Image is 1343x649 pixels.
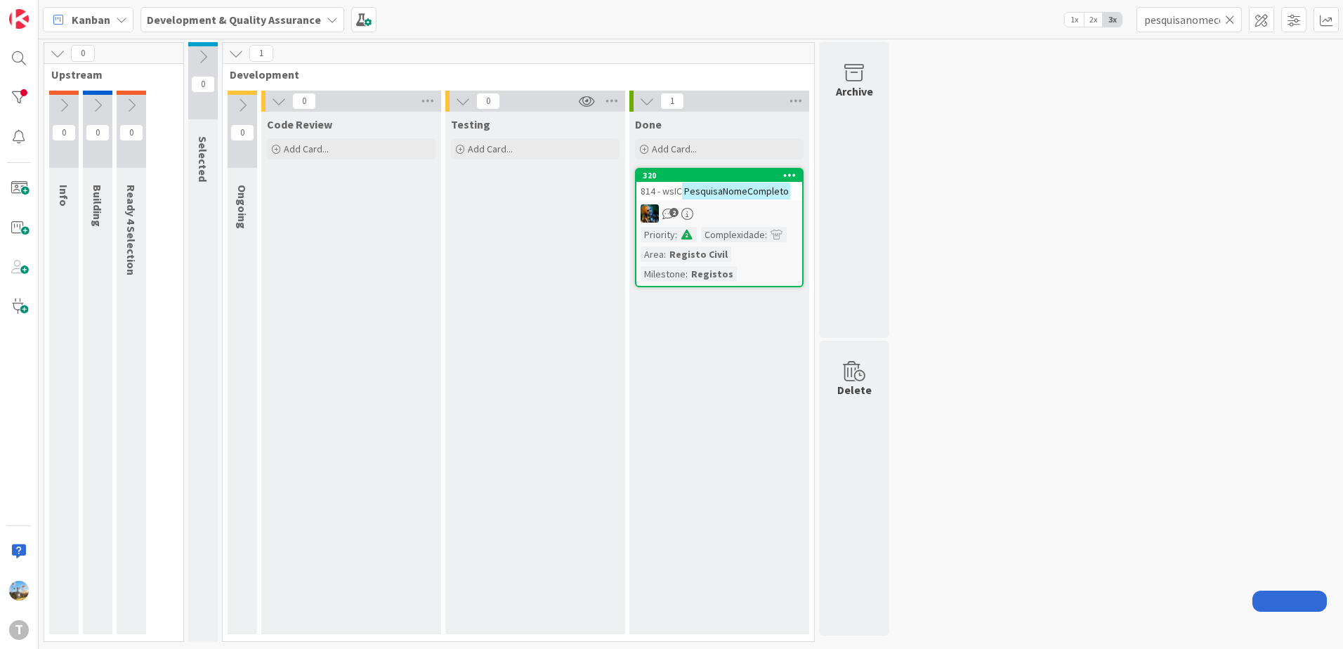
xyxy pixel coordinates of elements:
span: 1 [249,45,273,62]
span: 0 [71,45,95,62]
div: Complexidade [701,227,765,242]
span: Kanban [72,11,110,28]
div: Priority [641,227,675,242]
a: 320814 - wsICPesquisaNomeCompletoJCPriority:Complexidade:Area:Registo CivilMilestone:Registos [635,168,804,287]
div: Registos [688,266,737,282]
span: Add Card... [652,143,697,155]
span: 0 [230,124,254,141]
div: JC [636,204,802,223]
span: 0 [292,93,316,110]
span: 1 [660,93,684,110]
span: Add Card... [284,143,329,155]
div: 320 [636,169,802,182]
span: 0 [52,124,76,141]
div: Registo Civil [666,247,731,262]
span: 3x [1103,13,1122,27]
mark: PesquisaNomeCompleto [682,183,790,199]
span: 0 [191,76,215,93]
span: 0 [86,124,110,141]
div: Archive [836,83,873,100]
span: : [765,227,767,242]
span: 1x [1065,13,1084,27]
span: Building [91,185,105,227]
span: 2x [1084,13,1103,27]
span: Done [635,117,662,131]
span: Testing [451,117,490,131]
b: Development & Quality Assurance [147,13,321,27]
div: T [9,620,29,640]
span: 0 [476,93,500,110]
span: Development [230,67,797,81]
img: Visit kanbanzone.com [9,9,29,29]
span: Selected [196,136,210,182]
span: Upstream [51,67,166,81]
span: 0 [119,124,143,141]
span: 814 - wsIC [641,185,682,197]
span: : [664,247,666,262]
span: Ready 4 Selection [124,185,138,275]
span: : [675,227,677,242]
div: Area [641,247,664,262]
img: DG [9,581,29,601]
div: 320814 - wsICPesquisaNomeCompleto [636,169,802,200]
img: JC [641,204,659,223]
div: Milestone [641,266,686,282]
span: Ongoing [235,185,249,229]
span: Add Card... [468,143,513,155]
span: : [686,266,688,282]
span: Info [57,185,71,206]
div: 320 [643,171,802,181]
div: Delete [837,381,872,398]
span: 2 [669,208,679,217]
span: Code Review [267,117,332,131]
input: Quick Filter... [1136,7,1242,32]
